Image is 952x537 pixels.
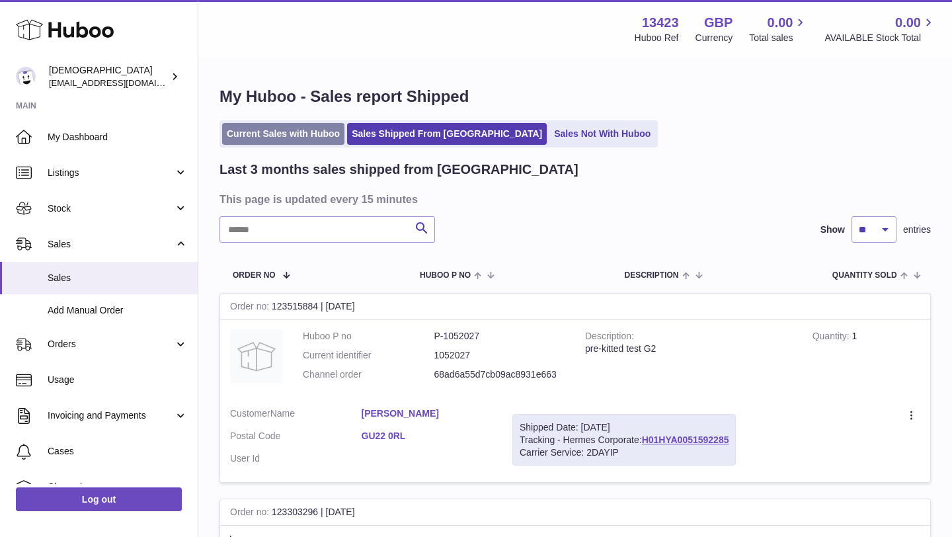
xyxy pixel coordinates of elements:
[16,67,36,87] img: olgazyuz@outlook.com
[635,32,679,44] div: Huboo Ref
[49,64,168,89] div: [DEMOGRAPHIC_DATA]
[48,238,174,251] span: Sales
[832,271,897,280] span: Quantity Sold
[230,408,270,419] span: Customer
[362,407,493,420] a: [PERSON_NAME]
[624,271,678,280] span: Description
[219,161,578,179] h2: Last 3 months sales shipped from [GEOGRAPHIC_DATA]
[695,32,733,44] div: Currency
[434,368,566,381] dd: 68ad6a55d7cb09ac8931e663
[48,131,188,144] span: My Dashboard
[303,330,434,343] dt: Huboo P no
[520,421,729,434] div: Shipped Date: [DATE]
[16,487,182,511] a: Log out
[230,430,362,446] dt: Postal Code
[48,272,188,284] span: Sales
[362,430,493,442] a: GU22 0RL
[233,271,276,280] span: Order No
[230,452,362,465] dt: User Id
[434,349,566,362] dd: 1052027
[220,294,930,320] div: 123515884 | [DATE]
[48,338,174,351] span: Orders
[230,407,362,423] dt: Name
[512,414,736,466] div: Tracking - Hermes Corporate:
[303,368,434,381] dt: Channel order
[48,481,188,493] span: Channels
[585,343,793,355] div: pre-kitted test G2
[820,224,845,236] label: Show
[347,123,547,145] a: Sales Shipped From [GEOGRAPHIC_DATA]
[219,86,931,107] h1: My Huboo - Sales report Shipped
[813,331,852,345] strong: Quantity
[48,304,188,317] span: Add Manual Order
[768,14,793,32] span: 0.00
[749,32,808,44] span: Total sales
[49,77,194,88] span: [EMAIL_ADDRESS][DOMAIN_NAME]
[230,507,272,520] strong: Order no
[803,320,930,397] td: 1
[585,331,634,345] strong: Description
[220,499,930,526] div: 123303296 | [DATE]
[824,14,936,44] a: 0.00 AVAILABLE Stock Total
[420,271,471,280] span: Huboo P no
[219,192,928,206] h3: This page is updated every 15 minutes
[704,14,733,32] strong: GBP
[895,14,921,32] span: 0.00
[48,409,174,422] span: Invoicing and Payments
[642,14,679,32] strong: 13423
[48,445,188,458] span: Cases
[520,446,729,459] div: Carrier Service: 2DAYIP
[222,123,344,145] a: Current Sales with Huboo
[230,301,272,315] strong: Order no
[642,434,729,445] a: H01HYA0051592285
[434,330,566,343] dd: P-1052027
[48,202,174,215] span: Stock
[824,32,936,44] span: AVAILABLE Stock Total
[48,167,174,179] span: Listings
[903,224,931,236] span: entries
[549,123,655,145] a: Sales Not With Huboo
[48,374,188,386] span: Usage
[303,349,434,362] dt: Current identifier
[749,14,808,44] a: 0.00 Total sales
[230,330,283,383] img: no-photo.jpg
